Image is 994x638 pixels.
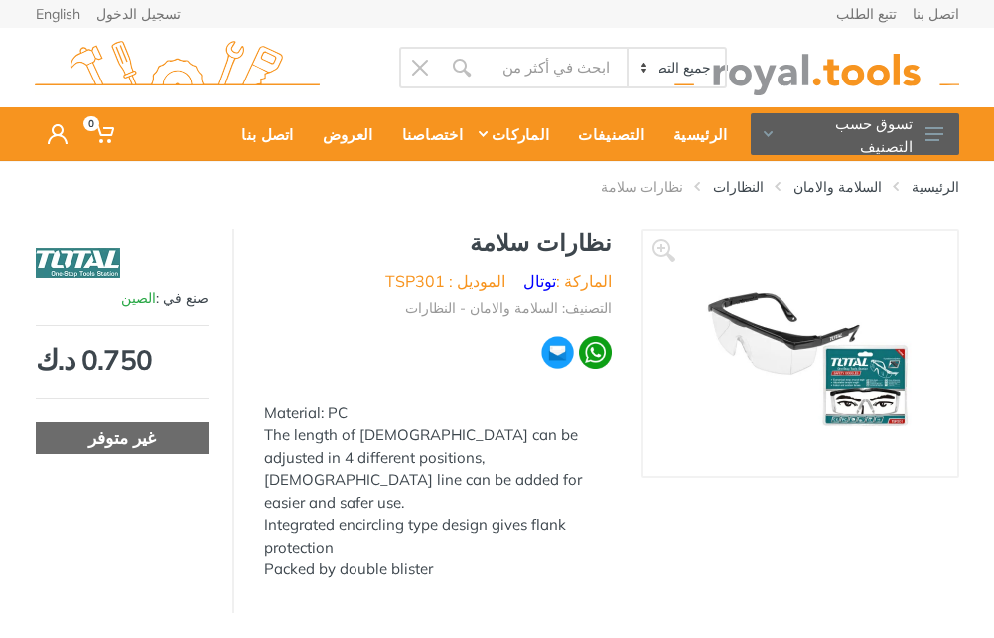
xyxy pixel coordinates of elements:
[79,107,126,161] a: 0
[264,558,612,581] div: Packed by double blister
[713,177,764,197] a: النظارات
[571,177,683,197] li: نظارات سلامة
[913,7,959,21] a: اتصل بنا
[627,49,725,86] select: Category
[264,402,612,425] div: Material: PC
[472,113,558,155] div: الماركات
[523,271,556,291] a: توتال
[303,113,382,155] div: العروض
[36,288,209,309] div: صنع في :
[36,239,120,288] img: توتال
[558,113,653,155] div: التصنيفات
[540,335,575,370] img: ma.webp
[405,298,612,319] li: التصنيف: السلامة والامان - النظارات
[35,41,320,95] img: royal.tools Logo
[36,7,80,21] a: English
[264,229,612,257] h1: نظارات سلامة
[558,107,653,161] a: التصنيفات
[36,422,209,454] div: غير متوفر
[674,41,959,95] img: royal.tools Logo
[264,514,612,558] div: Integrated encircling type design gives flank protection
[36,346,209,374] div: 0.750 د.ك
[121,289,156,307] span: الصين
[264,424,612,514] div: The length of [DEMOGRAPHIC_DATA] can be adjusted in 4 different positions, [DEMOGRAPHIC_DATA] lin...
[751,113,959,155] button: تسوق حسب التصنيف
[303,107,382,161] a: العروض
[793,177,882,197] a: السلامة والامان
[221,113,302,155] div: اتصل بنا
[912,177,959,197] a: الرئيسية
[382,107,472,161] a: اختصاصنا
[221,107,302,161] a: اتصل بنا
[36,177,959,197] nav: breadcrumb
[653,113,736,155] div: الرئيسية
[483,47,627,88] input: Site search
[96,7,181,21] a: تسجيل الدخول
[382,113,472,155] div: اختصاصنا
[670,250,929,456] img: Royal Tools - نظارات سلامة
[83,116,99,131] span: 0
[579,336,611,368] img: wa.webp
[523,269,612,293] li: الماركة :
[385,269,505,293] li: الموديل : TSP301
[653,107,736,161] a: الرئيسية
[836,7,897,21] a: تتبع الطلب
